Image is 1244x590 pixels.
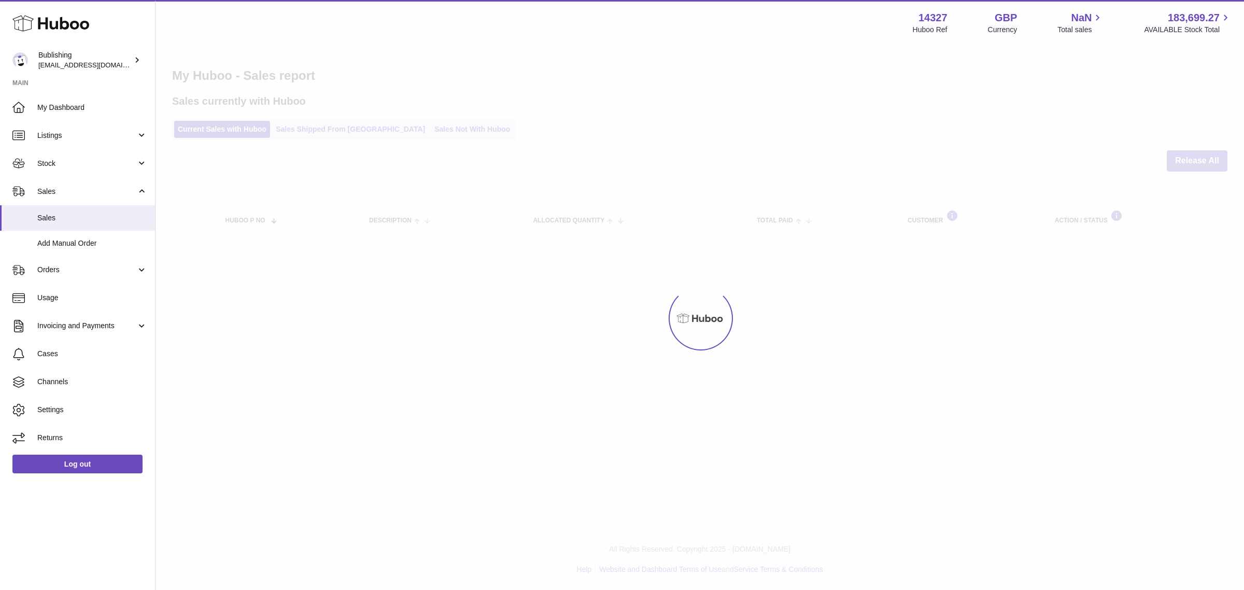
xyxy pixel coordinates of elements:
[37,159,136,168] span: Stock
[37,405,147,415] span: Settings
[995,11,1017,25] strong: GBP
[1057,11,1104,35] a: NaN Total sales
[988,25,1017,35] div: Currency
[1168,11,1220,25] span: 183,699.27
[37,349,147,359] span: Cases
[37,187,136,196] span: Sales
[1057,25,1104,35] span: Total sales
[913,25,948,35] div: Huboo Ref
[37,238,147,248] span: Add Manual Order
[37,131,136,141] span: Listings
[37,293,147,303] span: Usage
[37,103,147,113] span: My Dashboard
[37,321,136,331] span: Invoicing and Payments
[38,50,132,70] div: Bublishing
[1144,25,1232,35] span: AVAILABLE Stock Total
[38,61,152,69] span: [EMAIL_ADDRESS][DOMAIN_NAME]
[1071,11,1092,25] span: NaN
[12,455,143,473] a: Log out
[37,433,147,443] span: Returns
[37,213,147,223] span: Sales
[918,11,948,25] strong: 14327
[1144,11,1232,35] a: 183,699.27 AVAILABLE Stock Total
[12,52,28,68] img: internalAdmin-14327@internal.huboo.com
[37,377,147,387] span: Channels
[37,265,136,275] span: Orders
